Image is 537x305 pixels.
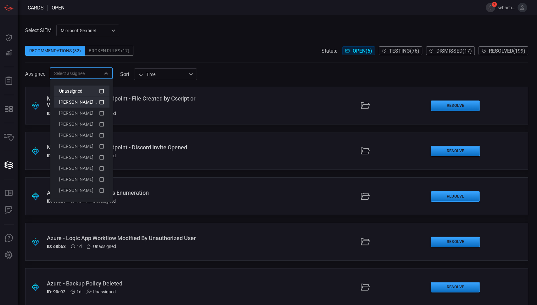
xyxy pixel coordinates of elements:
[431,237,480,247] button: Resolve
[54,152,109,163] li: nikolai iler
[431,282,480,292] button: Resolve
[61,27,109,34] p: MicrosoftSentinel
[76,289,81,294] span: Aug 10, 2025 12:22 AM
[59,122,93,127] span: [PERSON_NAME]
[1,158,16,173] button: Cards
[47,153,65,158] h5: ID: 4c09a
[353,48,372,54] span: Open ( 6 )
[431,101,480,111] button: Resolve
[47,95,209,108] div: Microsoft Defender for Endpoint - File Created by Cscript or Wscript
[1,186,16,201] button: Rule Catalog
[431,146,480,156] button: Resolve
[342,46,375,55] button: Open(6)
[431,191,480,202] button: Resolve
[85,46,133,56] div: Broken Rules (17)
[59,177,93,182] span: [PERSON_NAME]
[478,46,528,55] button: Resolved(199)
[54,108,109,119] li: Lee Hambelton
[59,111,93,116] span: [PERSON_NAME]
[47,199,65,204] h5: ID: c5e21
[1,248,16,263] button: Preferences
[498,5,515,10] span: sebastien.bossous
[492,2,497,7] span: 1
[1,203,16,218] button: ALERT ANALYSIS
[379,46,422,55] button: Testing(76)
[47,189,209,196] div: Azure - Managed Identities Enumeration
[52,69,100,77] input: Select assignee
[59,188,93,193] span: [PERSON_NAME]
[1,73,16,89] button: Reports
[87,289,116,294] div: Unassigned
[54,163,109,174] li: rhys jung
[1,30,16,45] button: Dashboard
[47,235,209,241] div: Azure - Logic App Workflow Modified By Unauthorized User
[1,231,16,246] button: Ask Us A Question
[59,133,93,138] span: [PERSON_NAME]
[59,166,93,171] span: [PERSON_NAME]
[47,144,209,151] div: Microsoft Defender for Endpoint - Discord Invite Opened
[426,46,475,55] button: Dismissed(17)
[59,155,93,160] span: [PERSON_NAME]
[138,71,187,78] div: Time
[436,48,472,54] span: Dismissed ( 17 )
[47,280,209,287] div: Azure - Backup Policy Deleted
[54,174,109,185] li: zach ryan
[47,111,66,116] h5: ID: 3e688
[54,185,109,196] li: zachary hinkel
[59,144,93,149] span: [PERSON_NAME]
[54,141,109,152] li: nick giannoulis
[102,69,110,78] button: Close
[77,244,82,249] span: Aug 10, 2025 12:22 AM
[28,5,44,11] span: Cards
[87,244,116,249] div: Unassigned
[1,129,16,145] button: Inventory
[1,45,16,60] button: Detections
[486,3,495,12] button: 1
[47,244,66,249] h5: ID: e8b63
[489,48,525,54] span: Resolved ( 199 )
[322,48,337,54] span: Status:
[389,48,419,54] span: Testing ( 76 )
[25,27,52,33] label: Select SIEM
[1,101,16,117] button: MITRE - Detection Posture
[54,97,109,108] li: sebastien bossous (Myself)
[59,89,83,94] span: Unassigned
[120,71,129,77] label: sort
[47,289,65,294] h5: ID: 90c92
[54,86,109,97] li: Unassigned
[25,46,85,56] div: Recommendations (82)
[54,119,109,130] li: adam kaplan
[25,71,45,77] span: Assignee
[59,100,111,105] span: [PERSON_NAME] (Myself)
[54,130,109,141] li: jeremy kwiek
[52,5,64,11] span: open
